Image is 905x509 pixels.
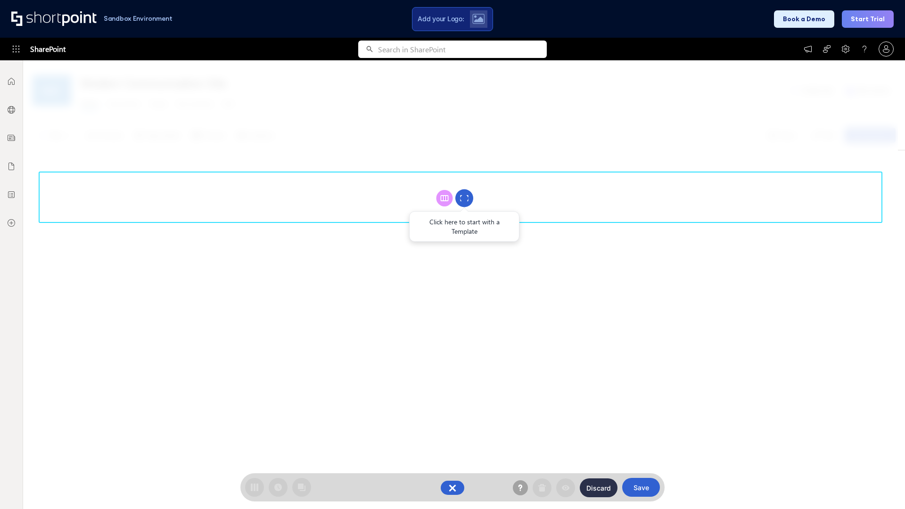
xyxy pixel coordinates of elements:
[418,15,464,23] span: Add your Logo:
[104,16,173,21] h1: Sandbox Environment
[774,10,834,28] button: Book a Demo
[580,478,617,497] button: Discard
[842,10,894,28] button: Start Trial
[378,41,547,58] input: Search in SharePoint
[30,38,66,60] span: SharePoint
[622,478,660,497] button: Save
[735,400,905,509] iframe: Chat Widget
[472,14,485,24] img: Upload logo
